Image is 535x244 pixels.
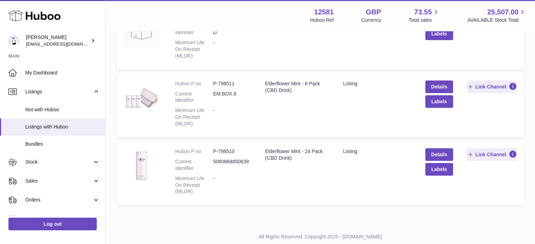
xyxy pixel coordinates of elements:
[475,84,506,90] span: Link Channel
[124,148,159,183] img: Elderflower Mint - 24 Pack (CBD Drink)
[26,34,89,47] div: [PERSON_NAME]
[175,80,213,87] dt: Huboo P no
[408,7,440,24] a: 73.55 Total sales
[213,91,251,104] dd: EM.BOX.6
[175,158,213,172] dt: Current identifier
[361,17,381,24] div: Currency
[111,233,529,240] p: All Rights Reserved. Copyright 2025 - [DOMAIN_NAME]
[213,148,251,155] dd: P-798510
[366,7,381,17] strong: GBP
[265,148,329,161] div: Elderflower Mint - 24 Pack (CBD Drink)
[425,80,453,93] a: Details
[175,91,213,104] dt: Current identifier
[475,151,506,158] span: Link Channel
[175,107,213,127] dt: Minimum Life On Receipt (MLOR)
[467,7,527,24] a: 25,507.00 AVAILABLE Stock Total
[25,106,100,113] span: Not with Huboo
[213,39,251,59] dd: -
[467,80,517,93] button: Link Channel
[310,17,334,24] div: Huboo Ref
[213,175,251,195] dd: -
[467,148,517,161] button: Link Channel
[343,80,411,87] div: listing
[425,95,453,108] button: Labels
[25,88,93,95] span: Listings
[26,41,103,47] span: [EMAIL_ADDRESS][DOMAIN_NAME]
[467,17,527,24] span: AVAILABLE Stock Total
[314,7,334,17] strong: 12581
[487,7,518,17] span: 25,507.00
[124,80,159,116] img: Elderflower Mint - 6 Pack (CBD Drink)
[175,148,213,155] dt: Huboo P no
[8,35,19,46] img: internalAdmin-12581@internal.huboo.com
[25,141,100,147] span: Bundles
[414,7,432,17] span: 73.55
[25,197,93,203] span: Orders
[213,80,251,87] dd: P-798511
[8,218,97,230] a: Log out
[25,70,100,76] span: My Dashboard
[175,39,213,59] dt: Minimum Life On Receipt (MLOR)
[175,175,213,195] dt: Minimum Life On Receipt (MLOR)
[213,107,251,127] dd: -
[25,216,100,222] span: Usage
[408,17,440,24] span: Total sales
[213,158,251,172] dd: 5060884850639
[425,163,453,176] button: Labels
[343,148,411,155] div: listing
[425,148,453,161] a: Details
[25,178,93,184] span: Sales
[425,27,453,40] button: Labels
[25,124,100,130] span: Listings with Huboo
[265,80,329,94] div: Elderflower Mint - 6 Pack (CBD Drink)
[25,159,93,165] span: Stock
